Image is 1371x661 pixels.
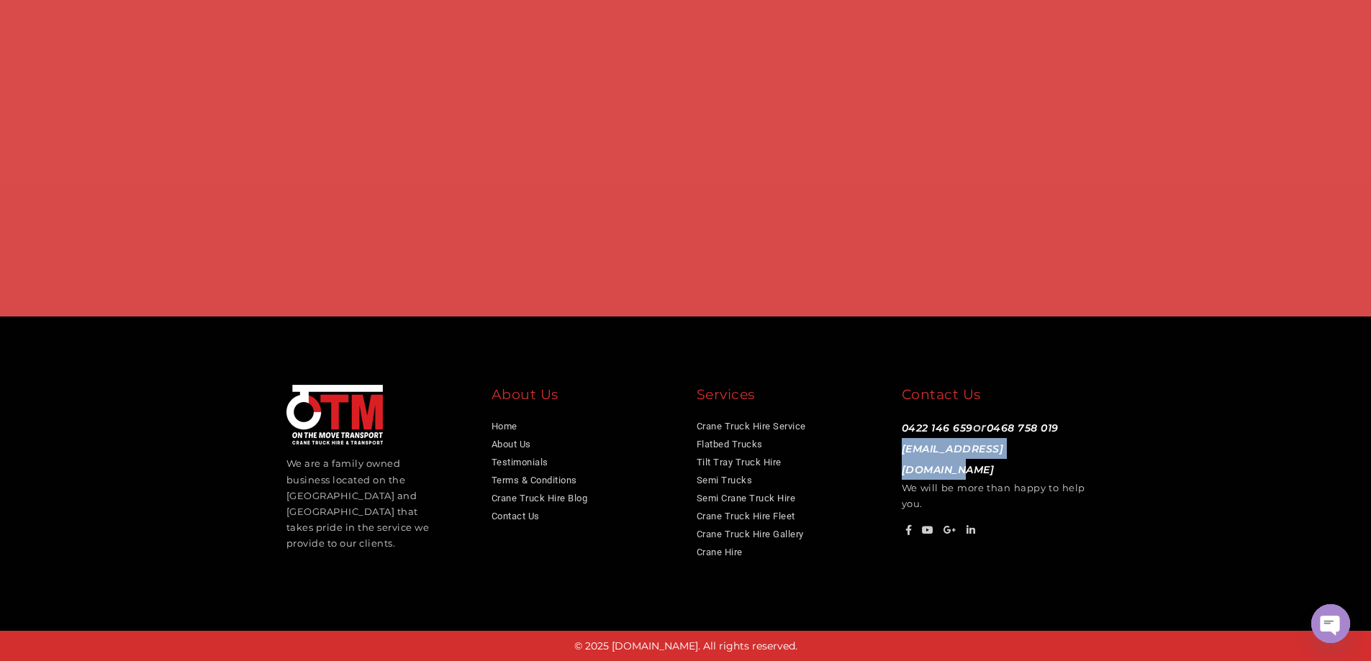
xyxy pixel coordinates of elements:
[902,421,973,434] a: 0422 146 659
[697,417,880,561] nav: Services
[492,493,588,503] a: Crane Truck Hire Blog
[492,475,577,486] a: Terms & Conditions
[902,417,1085,511] p: We will be more than happy to help you.
[492,511,540,521] a: Contact Us
[902,420,1059,476] span: or
[697,529,804,539] a: Crane Truck Hire Gallery
[7,638,1364,655] p: © 2025 [DOMAIN_NAME]. All rights reserved.
[697,511,795,521] a: Crane Truck Hire Fleet
[697,475,753,486] a: Semi Trucks
[492,421,517,432] a: Home
[697,457,782,468] a: Tilt Tray Truck Hire
[697,421,806,432] a: Crane Truck Hire Service
[697,385,880,410] div: Services
[492,439,531,450] a: About Us
[697,547,743,557] a: Crane Hire
[492,417,675,525] nav: About Us
[697,493,796,503] a: Semi Crane Truck Hire
[902,442,1004,476] a: [EMAIL_ADDRESS][DOMAIN_NAME]
[286,385,383,445] img: footer Logo
[902,385,1085,410] div: Contact Us
[987,421,1059,434] a: 0468 758 019
[492,457,548,468] a: Testimonials
[286,455,433,551] p: We are a family owned business located on the [GEOGRAPHIC_DATA] and [GEOGRAPHIC_DATA] that takes ...
[697,439,763,450] a: Flatbed Trucks
[492,385,675,410] div: About Us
